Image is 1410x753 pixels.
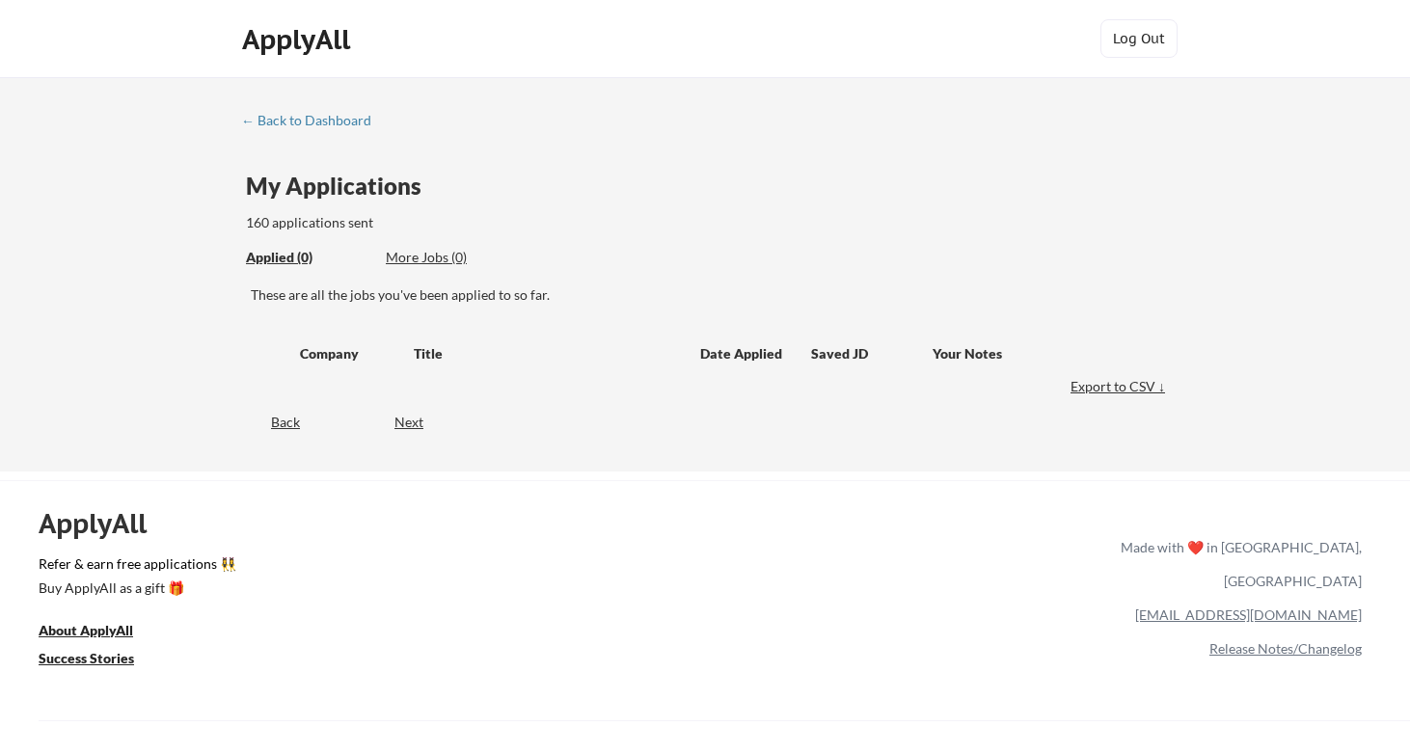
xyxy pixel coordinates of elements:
[811,336,933,370] div: Saved JD
[39,578,231,602] a: Buy ApplyAll as a gift 🎁
[39,581,231,595] div: Buy ApplyAll as a gift 🎁
[241,413,300,432] div: Back
[700,344,785,363] div: Date Applied
[246,248,371,267] div: Applied (0)
[241,114,386,127] div: ← Back to Dashboard
[300,344,396,363] div: Company
[246,213,619,232] div: 160 applications sent
[386,248,528,267] div: More Jobs (0)
[933,344,1152,363] div: Your Notes
[39,622,133,638] u: About ApplyAll
[241,113,386,132] a: ← Back to Dashboard
[242,23,356,56] div: ApplyAll
[1209,640,1362,657] a: Release Notes/Changelog
[386,248,528,268] div: These are job applications we think you'd be a good fit for, but couldn't apply you to automatica...
[1113,530,1362,598] div: Made with ❤️ in [GEOGRAPHIC_DATA], [GEOGRAPHIC_DATA]
[1100,19,1178,58] button: Log Out
[414,344,682,363] div: Title
[394,413,446,432] div: Next
[1071,377,1170,396] div: Export to CSV ↓
[1135,606,1362,623] a: [EMAIL_ADDRESS][DOMAIN_NAME]
[246,248,371,268] div: These are all the jobs you've been applied to so far.
[39,557,718,578] a: Refer & earn free applications 👯‍♀️
[39,648,160,672] a: Success Stories
[39,650,134,666] u: Success Stories
[39,620,160,644] a: About ApplyAll
[246,175,437,198] div: My Applications
[251,285,1170,305] div: These are all the jobs you've been applied to so far.
[39,507,169,540] div: ApplyAll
